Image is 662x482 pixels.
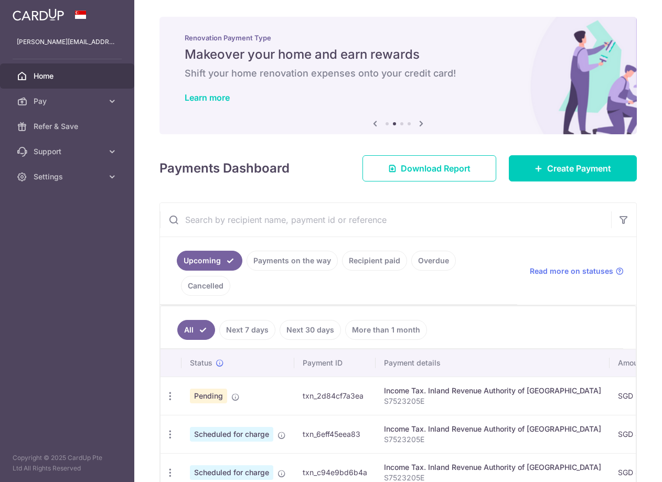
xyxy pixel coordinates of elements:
td: txn_2d84cf7a3ea [294,377,376,415]
input: Search by recipient name, payment id or reference [160,203,611,237]
a: Next 30 days [280,320,341,340]
a: Upcoming [177,251,242,271]
span: Scheduled for charge [190,465,273,480]
span: Settings [34,172,103,182]
span: Home [34,71,103,81]
a: Payments on the way [247,251,338,271]
span: Pending [190,389,227,403]
div: Income Tax. Inland Revenue Authority of [GEOGRAPHIC_DATA] [384,462,601,473]
a: Read more on statuses [530,266,624,276]
td: txn_6eff45eea83 [294,415,376,453]
h6: Shift your home renovation expenses onto your credit card! [185,67,612,80]
p: Renovation Payment Type [185,34,612,42]
a: Download Report [362,155,496,181]
a: More than 1 month [345,320,427,340]
h5: Makeover your home and earn rewards [185,46,612,63]
span: Scheduled for charge [190,427,273,442]
p: [PERSON_NAME][EMAIL_ADDRESS][DOMAIN_NAME] [17,37,118,47]
img: CardUp [13,8,64,21]
iframe: Opens a widget where you can find more information [595,451,652,477]
span: Create Payment [547,162,611,175]
span: Status [190,358,212,368]
span: Download Report [401,162,471,175]
a: Learn more [185,92,230,103]
a: All [177,320,215,340]
div: Income Tax. Inland Revenue Authority of [GEOGRAPHIC_DATA] [384,385,601,396]
a: Overdue [411,251,456,271]
a: Cancelled [181,276,230,296]
div: Income Tax. Inland Revenue Authority of [GEOGRAPHIC_DATA] [384,424,601,434]
th: Payment ID [294,349,376,377]
span: Amount [618,358,645,368]
img: Renovation banner [159,17,637,134]
p: S7523205E [384,396,601,406]
span: Pay [34,96,103,106]
a: Recipient paid [342,251,407,271]
th: Payment details [376,349,610,377]
a: Next 7 days [219,320,275,340]
span: Read more on statuses [530,266,613,276]
span: Refer & Save [34,121,103,132]
a: Create Payment [509,155,637,181]
h4: Payments Dashboard [159,159,290,178]
span: Support [34,146,103,157]
p: S7523205E [384,434,601,445]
